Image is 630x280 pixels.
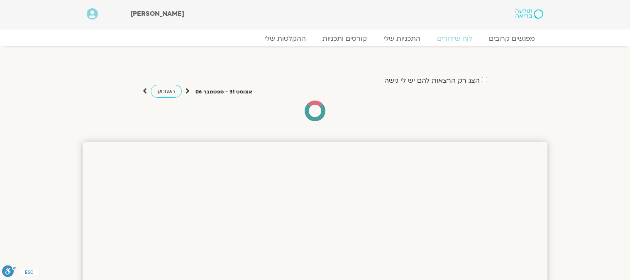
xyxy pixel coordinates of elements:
[375,34,429,43] a: התכניות שלי
[157,87,175,95] span: השבוע
[481,34,543,43] a: מפגשים קרובים
[151,85,182,98] a: השבוע
[195,88,252,96] p: אוגוסט 31 - ספטמבר 06
[429,34,481,43] a: לוח שידורים
[130,9,184,18] span: [PERSON_NAME]
[314,34,375,43] a: קורסים ותכניות
[256,34,314,43] a: ההקלטות שלי
[384,77,480,84] label: הצג רק הרצאות להם יש לי גישה
[87,34,543,43] nav: Menu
